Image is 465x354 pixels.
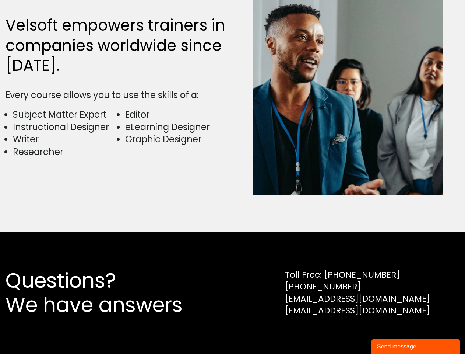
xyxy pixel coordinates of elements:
[125,133,229,146] li: Graphic Designer
[13,146,116,158] li: Researcher
[285,269,430,316] div: Toll Free: [PHONE_NUMBER] [PHONE_NUMBER] [EMAIL_ADDRESS][DOMAIN_NAME] [EMAIL_ADDRESS][DOMAIN_NAME]
[6,268,209,317] h2: Questions? We have answers
[6,89,229,101] div: Every course allows you to use the skills of a:
[371,338,461,354] iframe: chat widget
[13,121,116,133] li: Instructional Designer
[125,108,229,121] li: Editor
[13,108,116,121] li: Subject Matter Expert
[125,121,229,133] li: eLearning Designer
[6,15,229,76] h2: Velsoft empowers trainers in companies worldwide since [DATE].
[13,133,116,146] li: Writer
